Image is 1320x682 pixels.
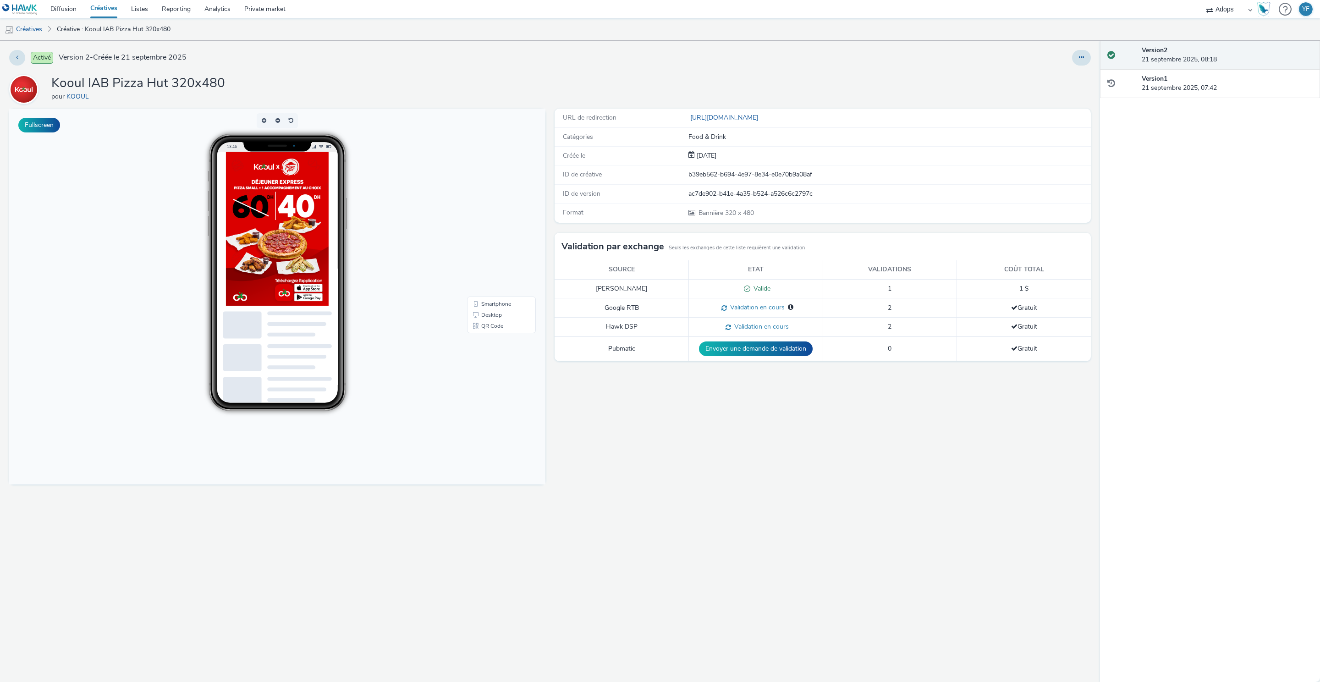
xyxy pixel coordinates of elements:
strong: Version 1 [1142,74,1167,83]
div: ac7de902-b41e-4a35-b524-a526c6c2797c [688,189,1090,198]
small: Seuls les exchanges de cette liste requièrent une validation [669,244,805,252]
td: Pubmatic [555,337,689,361]
span: Gratuit [1011,344,1037,353]
img: undefined Logo [2,4,38,15]
button: Envoyer une demande de validation [699,341,813,356]
div: b39eb562-b694-4e97-8e34-e0e70b9a08af [688,170,1090,179]
span: 1 [888,284,891,293]
span: 13:46 [218,35,228,40]
span: 320 x 480 [698,209,754,217]
th: Etat [689,260,823,279]
h3: Validation par exchange [561,240,664,253]
span: pour [51,92,66,101]
strong: Version 2 [1142,46,1167,55]
td: Hawk DSP [555,318,689,337]
span: 2 [888,322,891,331]
div: 21 septembre 2025, 07:42 [1142,74,1313,93]
div: 21 septembre 2025, 08:18 [1142,46,1313,65]
img: Hawk Academy [1257,2,1270,16]
th: Validations [823,260,957,279]
th: Coût total [957,260,1091,279]
div: YF [1302,2,1309,16]
span: Desktop [472,203,493,209]
th: Source [555,260,689,279]
img: mobile [5,25,14,34]
a: KOOUL [9,85,42,93]
a: Hawk Academy [1257,2,1274,16]
div: Création 21 septembre 2025, 07:42 [695,151,716,160]
span: URL de redirection [563,113,616,122]
span: Catégories [563,132,593,141]
span: Créée le [563,151,585,160]
h1: Kooul IAB Pizza Hut 320x480 [51,75,225,92]
span: Bannière [698,209,725,217]
span: Validation en cours [727,303,785,312]
td: [PERSON_NAME] [555,279,689,298]
a: Créative : Kooul IAB Pizza Hut 320x480 [52,18,175,40]
span: [DATE] [695,151,716,160]
span: Validation en cours [731,322,789,331]
span: Gratuit [1011,322,1037,331]
span: Gratuit [1011,303,1037,312]
span: 1 $ [1019,284,1028,293]
span: ID de créative [563,170,602,179]
a: KOOUL [66,92,93,101]
span: Activé [31,52,53,64]
span: 2 [888,303,891,312]
td: Google RTB [555,298,689,318]
span: Valide [750,284,770,293]
span: ID de version [563,189,600,198]
li: Desktop [460,201,525,212]
button: Fullscreen [18,118,60,132]
span: Version 2 - Créée le 21 septembre 2025 [59,52,187,63]
li: Smartphone [460,190,525,201]
span: Smartphone [472,192,502,198]
span: 0 [888,344,891,353]
img: KOOUL [11,76,37,103]
div: Food & Drink [688,132,1090,142]
li: QR Code [460,212,525,223]
img: Advertisement preview [217,43,319,197]
a: [URL][DOMAIN_NAME] [688,113,762,122]
span: QR Code [472,214,494,220]
span: Format [563,208,583,217]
